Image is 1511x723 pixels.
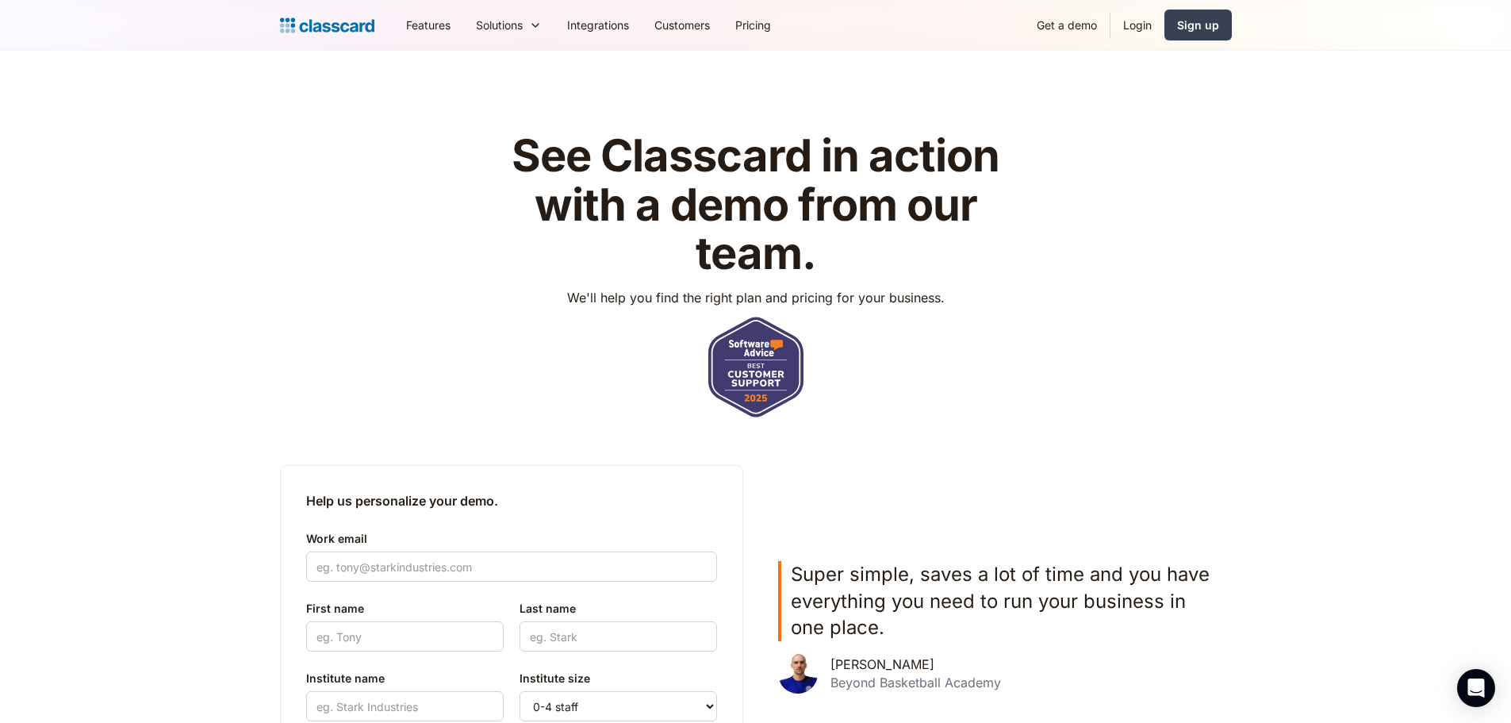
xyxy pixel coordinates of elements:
[512,129,999,280] strong: See Classcard in action with a demo from our team.
[476,17,523,33] div: Solutions
[306,599,504,618] label: First name
[830,675,1001,690] div: Beyond Basketball Academy
[1177,17,1219,33] div: Sign up
[306,669,504,688] label: Institute name
[306,529,717,548] label: Work email
[778,561,1222,719] div: 2 of 5
[520,669,717,688] label: Institute size
[393,7,463,43] a: Features
[830,657,934,672] div: [PERSON_NAME]
[306,621,504,652] input: eg. Tony
[567,288,945,307] p: We'll help you find the right plan and pricing for your business.
[463,7,554,43] div: Solutions
[306,552,717,582] input: eg. tony@starkindustries.com
[520,621,717,652] input: eg. Stark
[280,14,374,37] a: home
[520,599,717,618] label: Last name
[1024,7,1110,43] a: Get a demo
[554,7,642,43] a: Integrations
[306,691,504,721] input: eg. Stark Industries
[1110,7,1164,43] a: Login
[1457,669,1495,707] div: Open Intercom Messenger
[642,7,723,43] a: Customers
[1164,10,1232,40] a: Sign up
[791,561,1222,641] p: Super simple, saves a lot of time and you have everything you need to run your business in one pl...
[723,7,784,43] a: Pricing
[306,491,717,510] h2: Help us personalize your demo.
